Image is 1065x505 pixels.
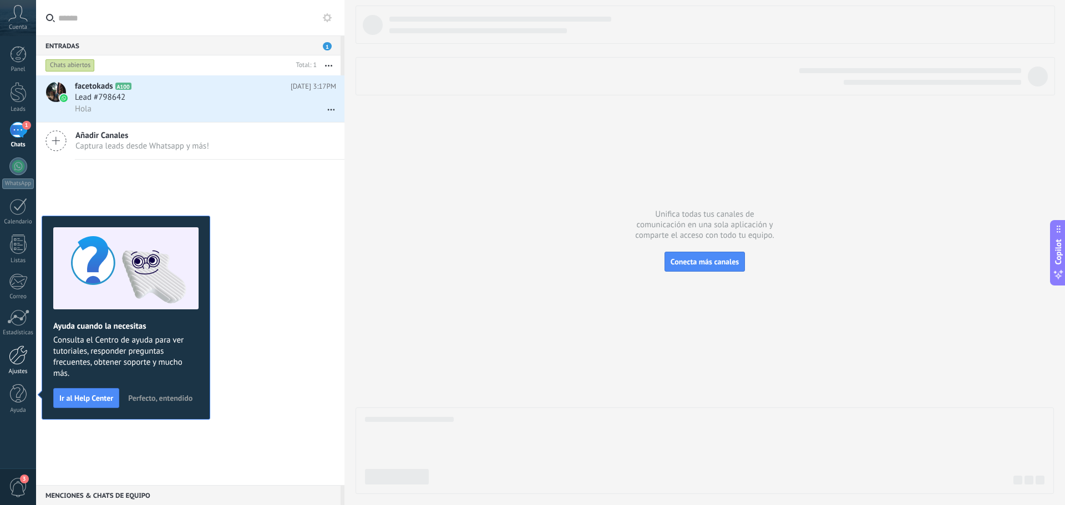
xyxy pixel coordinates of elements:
[22,121,31,130] span: 1
[1053,239,1064,264] span: Copilot
[45,59,95,72] div: Chats abiertos
[2,329,34,336] div: Estadísticas
[20,475,29,483] span: 3
[123,390,197,406] button: Perfecto, entendido
[60,94,68,102] img: icon
[128,394,192,402] span: Perfecto, entendido
[665,252,745,272] button: Conecta más canales
[292,60,317,71] div: Total: 1
[75,141,209,151] span: Captura leads desde Whatsapp y más!
[2,257,34,264] div: Listas
[317,55,341,75] button: Más
[115,83,131,90] span: A100
[75,81,113,92] span: facetokads
[2,106,34,113] div: Leads
[323,42,332,50] span: 1
[75,92,125,103] span: Lead #798642
[75,104,92,114] span: Hola
[2,368,34,375] div: Ajustes
[2,218,34,226] div: Calendario
[2,141,34,149] div: Chats
[2,66,34,73] div: Panel
[2,178,34,189] div: WhatsApp
[59,394,113,402] span: Ir al Help Center
[75,130,209,141] span: Añadir Canales
[36,75,344,122] a: avatariconfacetokadsA100[DATE] 3:17PMLead #798642Hola
[36,35,341,55] div: Entradas
[2,293,34,300] div: Correo
[36,485,341,505] div: Menciones & Chats de equipo
[53,388,119,408] button: Ir al Help Center
[53,335,199,379] span: Consulta el Centro de ayuda para ver tutoriales, responder preguntas frecuentes, obtener soporte ...
[53,321,199,331] h2: Ayuda cuando la necesitas
[671,257,739,267] span: Conecta más canales
[9,24,27,31] span: Cuenta
[2,407,34,414] div: Ayuda
[291,81,336,92] span: [DATE] 3:17PM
